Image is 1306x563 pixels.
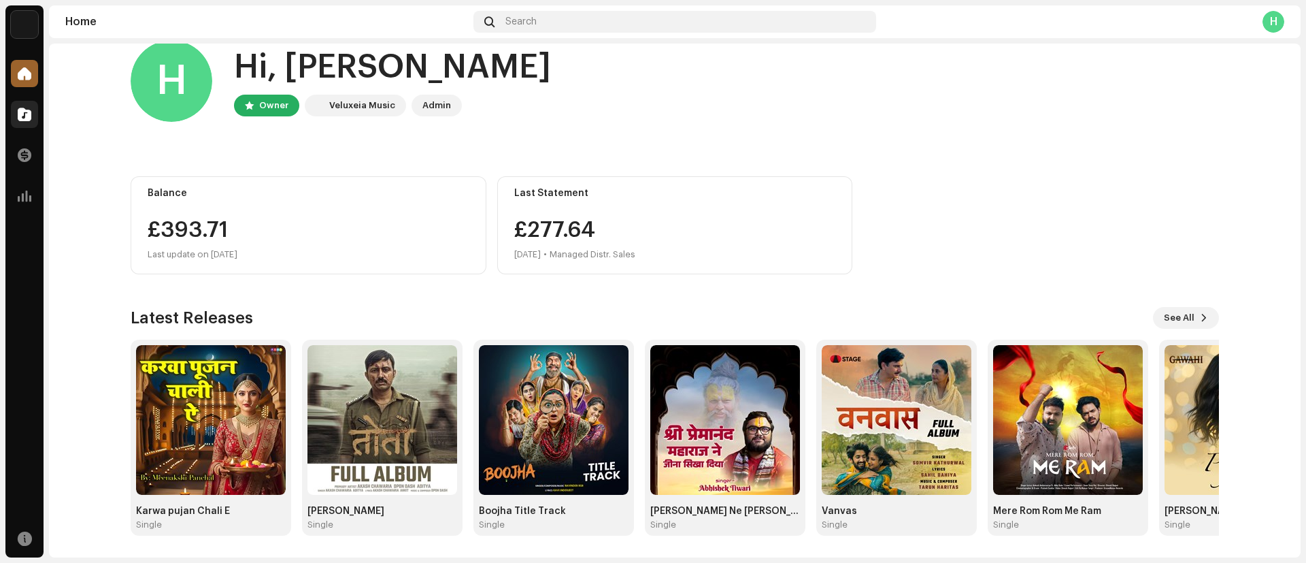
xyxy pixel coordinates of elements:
[307,519,333,530] div: Single
[136,345,286,495] img: 236c3b55-b8ef-4296-bd4d-d637df382760
[650,345,800,495] img: f274866f-7412-4ee5-a8c0-7fb7619a764e
[479,345,629,495] img: c8159f2b-e333-4904-9b1c-b0d0d9d6f00a
[543,246,547,263] div: •
[307,97,324,114] img: 5e0b14aa-8188-46af-a2b3-2644d628e69a
[993,519,1019,530] div: Single
[993,506,1143,517] div: Mere Rom Rom Me Ram
[1165,519,1190,530] div: Single
[497,176,853,274] re-o-card-value: Last Statement
[329,97,395,114] div: Veluxeia Music
[11,11,38,38] img: 5e0b14aa-8188-46af-a2b3-2644d628e69a
[131,307,253,329] h3: Latest Releases
[1153,307,1219,329] button: See All
[993,345,1143,495] img: fef075d5-b307-4bb7-aca2-82e370bb9dd7
[131,40,212,122] div: H
[822,506,971,517] div: Vanvas
[148,246,469,263] div: Last update on [DATE]
[131,176,486,274] re-o-card-value: Balance
[259,97,288,114] div: Owner
[307,506,457,517] div: [PERSON_NAME]
[136,519,162,530] div: Single
[1164,304,1194,332] span: See All
[650,519,676,530] div: Single
[550,246,635,263] div: Managed Distr. Sales
[479,506,629,517] div: Boojha Title Track
[505,16,537,27] span: Search
[136,506,286,517] div: Karwa pujan Chali E
[650,506,800,517] div: [PERSON_NAME] Ne [PERSON_NAME]
[307,345,457,495] img: 5dd837e5-66a4-4f85-a111-30b0c8c76b52
[479,519,505,530] div: Single
[1262,11,1284,33] div: H
[514,246,541,263] div: [DATE]
[148,188,469,199] div: Balance
[234,46,551,89] div: Hi, [PERSON_NAME]
[422,97,451,114] div: Admin
[822,345,971,495] img: d151accb-7999-4fee-923c-33ae4ecde5c7
[822,519,848,530] div: Single
[65,16,468,27] div: Home
[514,188,836,199] div: Last Statement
